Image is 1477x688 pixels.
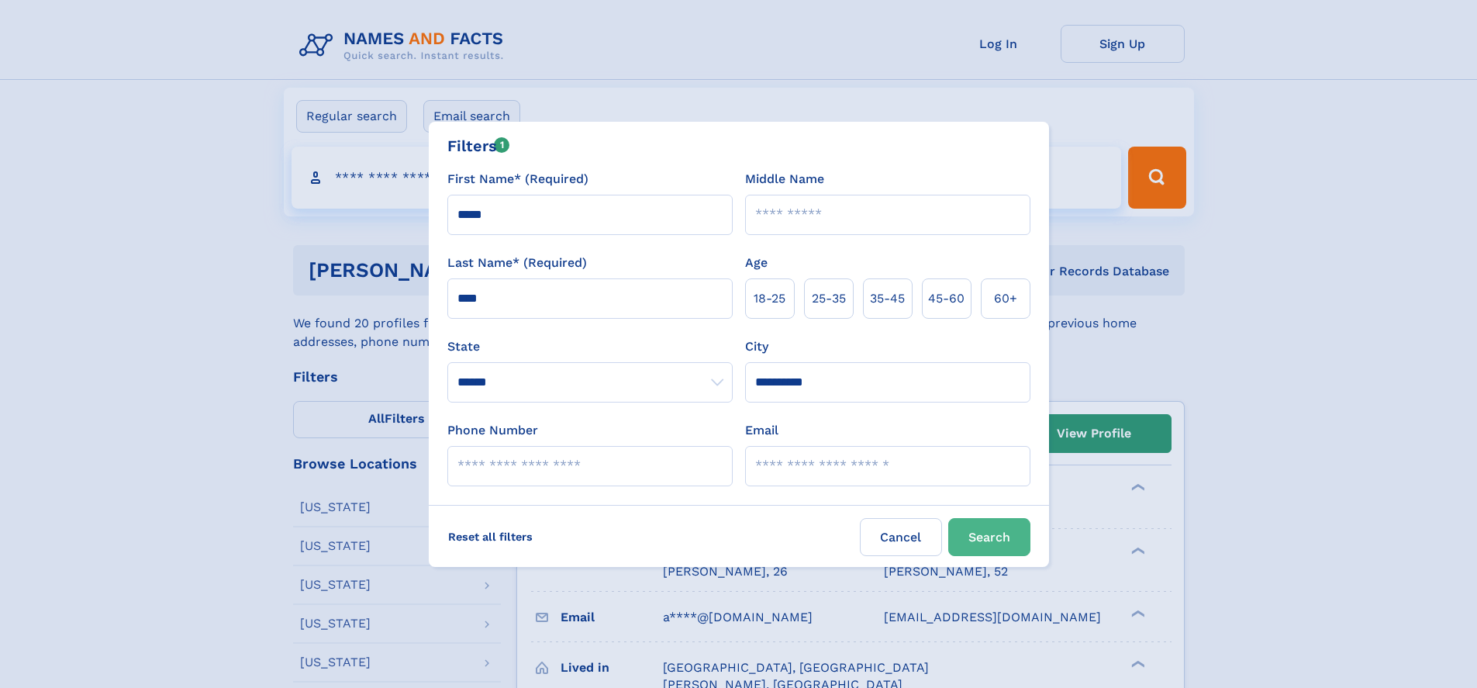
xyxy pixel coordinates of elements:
[860,518,942,556] label: Cancel
[994,289,1017,308] span: 60+
[870,289,905,308] span: 35‑45
[812,289,846,308] span: 25‑35
[754,289,785,308] span: 18‑25
[745,254,768,272] label: Age
[438,518,543,555] label: Reset all filters
[745,337,768,356] label: City
[447,337,733,356] label: State
[447,170,588,188] label: First Name* (Required)
[745,421,778,440] label: Email
[447,421,538,440] label: Phone Number
[745,170,824,188] label: Middle Name
[948,518,1030,556] button: Search
[447,254,587,272] label: Last Name* (Required)
[928,289,965,308] span: 45‑60
[447,134,510,157] div: Filters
